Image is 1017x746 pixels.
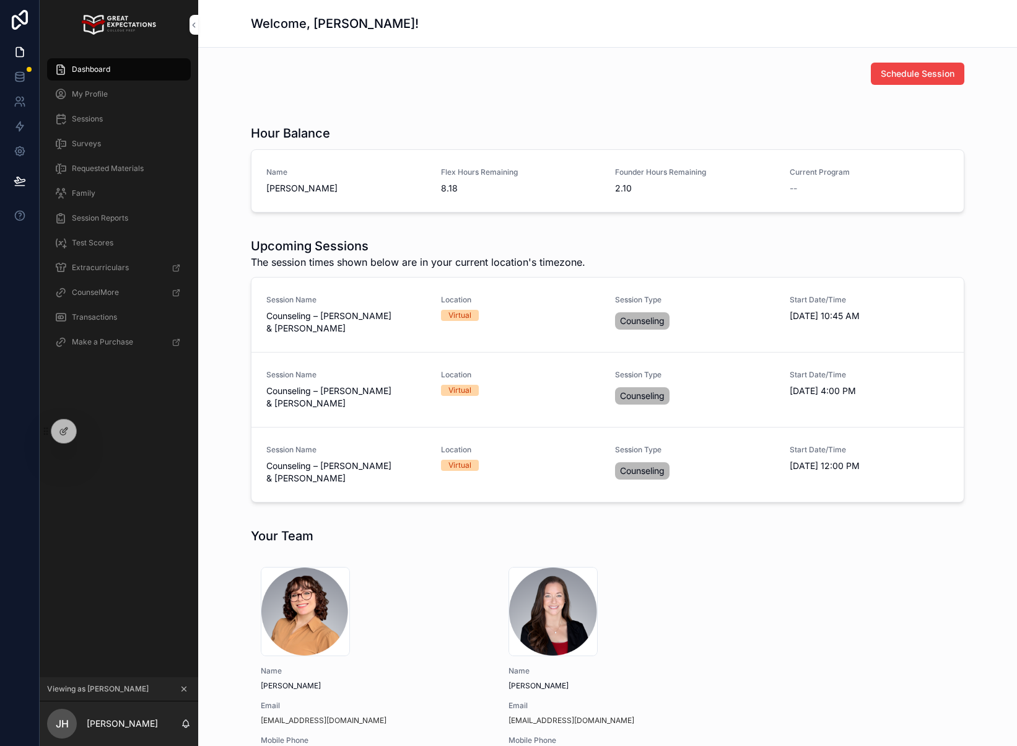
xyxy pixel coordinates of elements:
[72,213,128,223] span: Session Reports
[72,114,103,124] span: Sessions
[266,182,426,195] span: [PERSON_NAME]
[251,527,313,545] h1: Your Team
[790,167,949,177] span: Current Program
[790,385,949,397] span: [DATE] 4:00 PM
[72,64,110,74] span: Dashboard
[790,370,949,380] span: Start Date/Time
[266,310,426,335] span: Counseling – [PERSON_NAME] & [PERSON_NAME]
[47,257,191,279] a: Extracurriculars
[47,58,191,81] a: Dashboard
[47,108,191,130] a: Sessions
[615,295,775,305] span: Session Type
[72,287,119,297] span: CounselMore
[441,370,601,380] span: Location
[251,237,585,255] h1: Upcoming Sessions
[72,188,95,198] span: Family
[266,445,426,455] span: Session Name
[47,281,191,304] a: CounselMore
[261,701,479,711] span: Email
[47,331,191,353] a: Make a Purchase
[266,167,426,177] span: Name
[615,445,775,455] span: Session Type
[72,337,133,347] span: Make a Purchase
[47,684,149,694] span: Viewing as [PERSON_NAME]
[47,232,191,254] a: Test Scores
[790,310,949,322] span: [DATE] 10:45 AM
[508,716,634,726] a: [EMAIL_ADDRESS][DOMAIN_NAME]
[508,666,727,676] span: Name
[47,157,191,180] a: Requested Materials
[261,716,386,726] a: [EMAIL_ADDRESS][DOMAIN_NAME]
[508,735,727,745] span: Mobile Phone
[615,167,775,177] span: Founder Hours Remaining
[448,385,471,396] div: Virtual
[56,716,69,731] span: JH
[87,717,158,730] p: [PERSON_NAME]
[620,390,665,402] span: Counseling
[790,182,797,195] span: --
[251,125,330,142] h1: Hour Balance
[72,164,144,173] span: Requested Materials
[441,182,601,195] span: 8.18
[72,263,129,273] span: Extracurriculars
[261,681,479,691] span: [PERSON_NAME]
[266,460,426,485] span: Counseling – [PERSON_NAME] & [PERSON_NAME]
[72,312,117,322] span: Transactions
[871,63,964,85] button: Schedule Session
[441,295,601,305] span: Location
[72,89,108,99] span: My Profile
[251,255,585,270] span: The session times shown below are in your current location's timezone.
[266,385,426,410] span: Counseling – [PERSON_NAME] & [PERSON_NAME]
[261,735,479,745] span: Mobile Phone
[448,460,471,471] div: Virtual
[790,460,949,472] span: [DATE] 12:00 PM
[47,207,191,229] a: Session Reports
[448,310,471,321] div: Virtual
[72,139,101,149] span: Surveys
[441,167,601,177] span: Flex Hours Remaining
[790,295,949,305] span: Start Date/Time
[72,238,113,248] span: Test Scores
[615,370,775,380] span: Session Type
[47,83,191,105] a: My Profile
[261,666,479,676] span: Name
[620,465,665,477] span: Counseling
[615,182,775,195] span: 2.10
[82,15,155,35] img: App logo
[47,306,191,328] a: Transactions
[266,370,426,380] span: Session Name
[508,681,727,691] span: [PERSON_NAME]
[790,445,949,455] span: Start Date/Time
[881,68,954,80] span: Schedule Session
[266,295,426,305] span: Session Name
[508,701,727,711] span: Email
[620,315,665,327] span: Counseling
[251,15,419,32] h1: Welcome, [PERSON_NAME]!
[47,182,191,204] a: Family
[47,133,191,155] a: Surveys
[40,50,198,369] div: scrollable content
[441,445,601,455] span: Location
